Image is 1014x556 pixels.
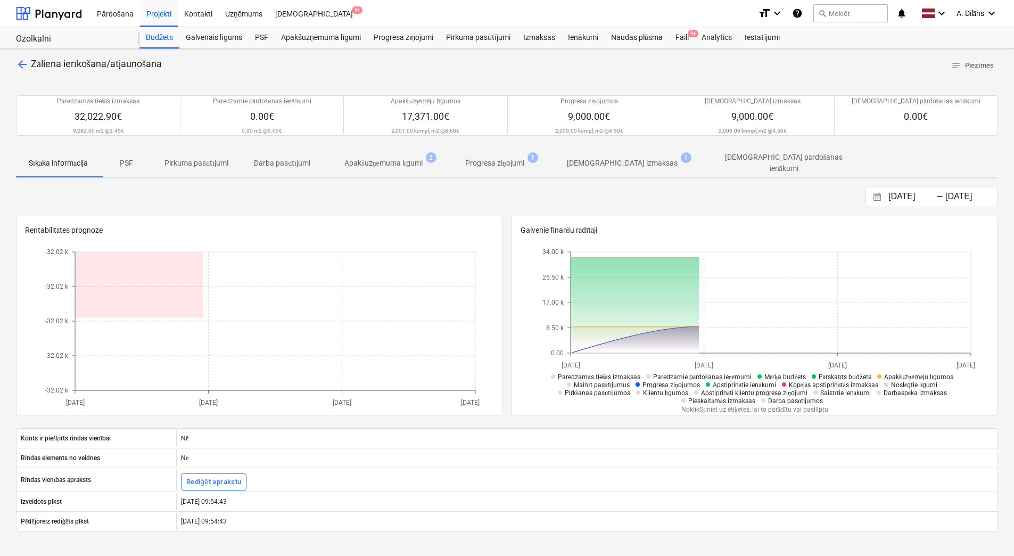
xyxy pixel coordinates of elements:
[57,97,139,106] p: Paredzamās tiešās izmaksas
[179,27,249,48] div: Galvenais līgums
[344,158,423,169] p: Apakšuzņēmuma līgumi
[669,27,695,48] div: Faili
[542,274,564,281] tspan: 25.50 k
[985,7,998,20] i: keyboard_arrow_down
[642,381,700,389] span: Progresa ziņojumos
[527,152,538,163] span: 1
[66,399,85,406] tspan: [DATE]
[213,97,311,106] p: Paredzamie pārdošanas ieņēmumi
[426,152,436,163] span: 2
[45,387,69,395] tspan: -32.02 k
[764,373,806,381] span: Mērķa budžets
[45,283,69,291] tspan: -32.02 k
[701,389,807,397] span: Apstiprināti klientu progresa ziņojumi
[768,397,823,405] span: Darba pasūtījumos
[542,299,564,307] tspan: 17.00 k
[75,111,122,122] span: 32,022.90€
[164,158,228,169] p: Pirkuma pasūtījumi
[555,127,623,134] p: 2,000.00 kompl, m2 @ 4.50€
[951,61,961,70] span: notes
[568,111,610,122] span: 9,000.00€
[731,111,773,122] span: 9,000.00€
[771,7,784,20] i: keyboard_arrow_down
[738,27,786,48] a: Iestatījumi
[643,389,688,397] span: Klientu līgumos
[758,7,771,20] i: format_size
[73,127,124,134] p: 9,282.00 m2 @ 3.45€
[884,373,954,381] span: Apakšuzņēmēju līgumos
[367,27,440,48] a: Progresa ziņojumi
[561,362,580,369] tspan: [DATE]
[139,27,179,48] a: Budžets
[558,373,640,381] span: Paredzamās tiešās izmaksas
[868,191,886,203] button: Interact with the calendar and add the check-in date for your trip.
[176,430,997,447] div: Nē
[886,190,941,205] input: Sākuma datums
[935,7,948,20] i: keyboard_arrow_down
[521,225,990,236] p: Galvenie finanšu rādītāji
[943,190,997,205] input: Beigu datums
[719,127,787,134] p: 2,000.00 kompl, m2 @ 4.50€
[884,389,947,397] span: Darbaspēka izmaksas
[242,127,282,134] p: 0.00 m2 @ 0.00€
[391,127,459,134] p: 2,001.00 kompl, m2 @ 8.68€
[562,27,605,48] a: Ienākumi
[957,9,984,18] span: A. Dilāns
[820,389,871,397] span: Saistītie ienākumi
[605,27,670,48] a: Naudas plūsma
[275,27,367,48] a: Apakšuzņēmuma līgumi
[695,27,738,48] div: Analytics
[896,7,907,20] i: notifications
[250,111,274,122] span: 0.00€
[402,111,449,122] span: 17,371.00€
[574,381,630,389] span: Mainīt pasūtījumus
[688,30,698,37] span: 9+
[31,58,162,69] span: Zāliena ierīkošana/atjaunošana
[947,58,998,74] button: Piezīmes
[25,225,494,236] p: Rentabilitātes prognoze
[181,473,246,490] button: Rediģēt aprakstu
[254,158,310,169] p: Darba pasūtījumi
[45,353,69,360] tspan: -32.02 k
[21,497,62,506] p: Izveidots plkst
[391,97,460,106] p: Apakšuzņēmēju līgumos
[688,397,755,405] span: Pieskaitāmās izmaksas
[186,476,241,488] div: Rediģēt aprakstu
[852,97,980,106] p: [DEMOGRAPHIC_DATA] pārdošanas ienākumi
[21,476,91,485] p: Rindas vienības apraksts
[891,381,938,389] span: Noslēgtie līgumi
[546,324,564,332] tspan: 8.50 k
[560,97,618,106] p: Progresa ziņojumos
[465,158,524,169] p: Progresa ziņojumi
[813,4,888,22] button: Meklēt
[517,27,562,48] div: Izmaksas
[936,194,943,200] div: -
[565,389,630,397] span: Pirkšanas pasūtījumos
[461,399,480,406] tspan: [DATE]
[681,152,691,163] span: 1
[200,399,218,406] tspan: [DATE]
[567,158,678,169] p: [DEMOGRAPHIC_DATA] izmaksas
[705,97,801,106] p: [DEMOGRAPHIC_DATA] izmaksas
[113,158,139,169] p: PSF
[249,27,275,48] a: PSF
[669,27,695,48] a: Faili9+
[21,434,111,443] p: Konts ir piešķirts rindas vienībai
[45,249,69,256] tspan: -32.02 k
[957,362,975,369] tspan: [DATE]
[712,152,856,174] p: [DEMOGRAPHIC_DATA] pārdošanas ienākumi
[352,6,362,14] span: 9+
[904,111,928,122] span: 0.00€
[539,405,971,414] p: Noklikšķiniet uz etiķetes, lai to parādītu vai paslēptu
[695,362,713,369] tspan: [DATE]
[29,158,88,169] p: Sīkāka informācija
[440,27,517,48] div: Pirkuma pasūtījumi
[961,505,1014,556] iframe: Chat Widget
